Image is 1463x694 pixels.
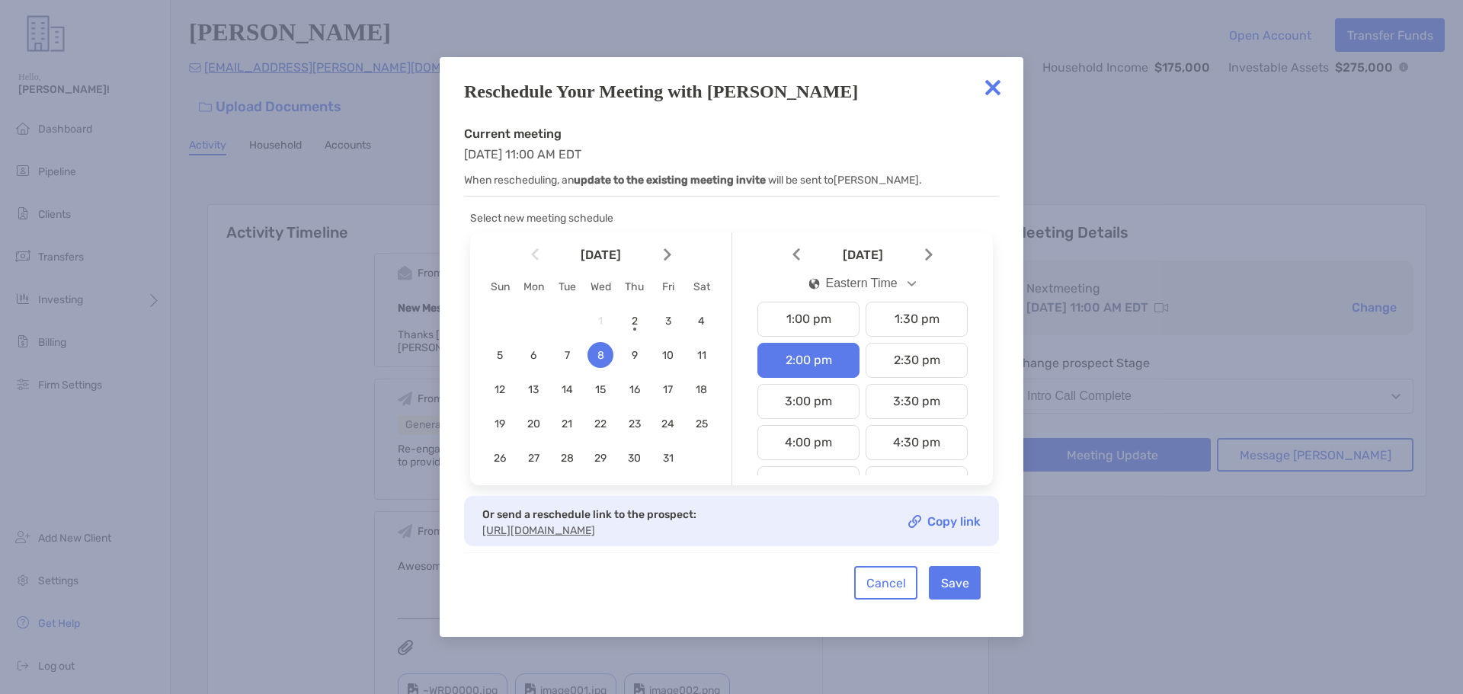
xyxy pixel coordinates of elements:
[809,278,820,289] img: icon
[587,383,613,396] span: 15
[520,417,546,430] span: 20
[866,343,968,378] div: 2:30 pm
[531,248,539,261] img: Arrow icon
[757,384,860,419] div: 3:00 pm
[978,72,1008,103] img: close modal icon
[757,466,860,501] div: 5:00 pm
[622,383,648,396] span: 16
[866,302,968,337] div: 1:30 pm
[655,417,681,430] span: 24
[587,349,613,362] span: 8
[464,126,999,197] div: [DATE] 11:00 AM EDT
[685,280,719,293] div: Sat
[587,417,613,430] span: 22
[520,383,546,396] span: 13
[655,349,681,362] span: 10
[587,452,613,465] span: 29
[542,248,661,261] span: [DATE]
[803,248,922,261] span: [DATE]
[757,302,860,337] div: 1:00 pm
[574,174,766,187] b: update to the existing meeting invite
[689,349,715,362] span: 11
[520,452,546,465] span: 27
[622,315,648,328] span: 2
[689,315,715,328] span: 4
[554,452,580,465] span: 28
[470,212,613,225] span: Select new meeting schedule
[655,383,681,396] span: 17
[689,383,715,396] span: 18
[929,566,981,600] button: Save
[487,383,513,396] span: 12
[554,349,580,362] span: 7
[464,126,999,141] h4: Current meeting
[792,248,800,261] img: Arrow icon
[482,505,696,524] p: Or send a reschedule link to the prospect:
[655,315,681,328] span: 3
[487,452,513,465] span: 26
[550,280,584,293] div: Tue
[908,515,921,528] img: Copy link icon
[664,248,671,261] img: Arrow icon
[487,349,513,362] span: 5
[622,417,648,430] span: 23
[757,343,860,378] div: 2:00 pm
[520,349,546,362] span: 6
[622,452,648,465] span: 30
[554,417,580,430] span: 21
[464,82,999,102] div: Reschedule Your Meeting with [PERSON_NAME]
[796,266,930,301] button: iconEastern Time
[618,280,651,293] div: Thu
[517,280,550,293] div: Mon
[487,417,513,430] span: 19
[655,452,681,465] span: 31
[908,281,917,286] img: Open dropdown arrow
[866,425,968,460] div: 4:30 pm
[651,280,685,293] div: Fri
[584,280,617,293] div: Wed
[866,466,968,501] div: 5:30 pm
[809,277,898,290] div: Eastern Time
[866,384,968,419] div: 3:30 pm
[622,349,648,362] span: 9
[908,515,981,528] a: Copy link
[464,171,999,190] p: When rescheduling, an will be sent to [PERSON_NAME] .
[757,425,860,460] div: 4:00 pm
[689,417,715,430] span: 25
[554,383,580,396] span: 14
[587,315,613,328] span: 1
[483,280,517,293] div: Sun
[854,566,917,600] button: Cancel
[925,248,933,261] img: Arrow icon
